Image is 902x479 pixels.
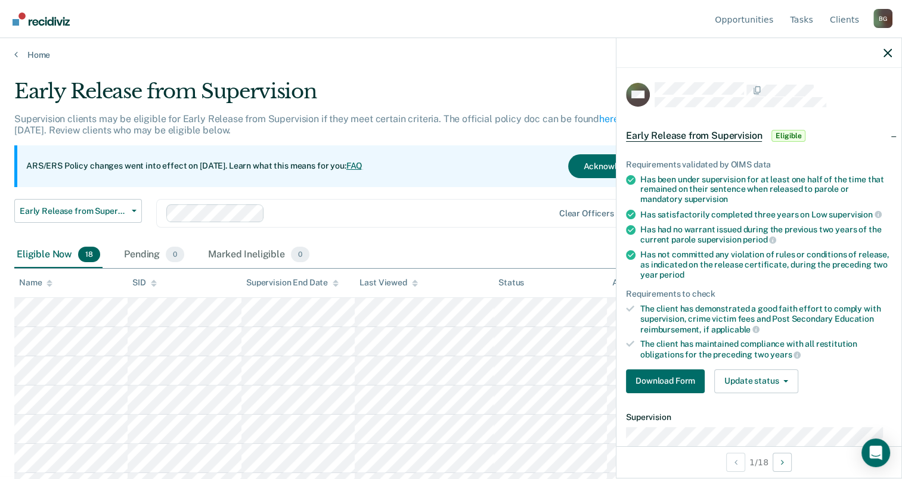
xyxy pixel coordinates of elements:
div: Supervision End Date [246,278,339,288]
a: here [599,113,618,125]
button: Profile dropdown button [873,9,892,28]
button: Download Form [626,369,705,393]
div: Requirements validated by OIMS data [626,160,892,170]
span: supervision [684,194,728,204]
p: ARS/ERS Policy changes went into effect on [DATE]. Learn what this means for you: [26,160,362,172]
p: Supervision clients may be eligible for Early Release from Supervision if they meet certain crite... [14,113,657,136]
div: Has satisfactorily completed three years on Low [640,209,892,220]
div: Last Viewed [359,278,417,288]
span: applicable [711,325,760,334]
div: The client has demonstrated a good faith effort to comply with supervision, crime victim fees and... [640,304,892,334]
div: Pending [122,242,187,268]
div: Assigned to [612,278,668,288]
div: Early Release from SupervisionEligible [616,117,901,155]
span: Eligible [771,130,805,142]
div: Eligible Now [14,242,103,268]
dt: Supervision [626,412,892,422]
span: years [770,350,801,359]
button: Previous Opportunity [726,453,745,472]
span: 18 [78,247,100,262]
span: supervision [829,210,881,219]
span: 0 [166,247,184,262]
div: Has had no warrant issued during the previous two years of the current parole supervision [640,225,892,245]
div: B G [873,9,892,28]
button: Update status [714,369,798,393]
span: 0 [291,247,309,262]
button: Acknowledge & Close [568,154,681,178]
span: Early Release from Supervision [20,206,127,216]
div: Clear officers [559,209,614,219]
div: SID [132,278,157,288]
div: Has not committed any violation of rules or conditions of release, as indicated on the release ce... [640,250,892,279]
a: Navigate to form link [626,369,709,393]
div: Open Intercom Messenger [861,438,890,467]
img: Recidiviz [13,13,70,26]
a: Home [14,49,888,60]
span: period [659,270,684,279]
div: Marked Ineligible [206,242,312,268]
button: Next Opportunity [773,453,792,472]
span: Early Release from Supervision [626,130,762,142]
div: Name [19,278,52,288]
div: Has been under supervision for at least one half of the time that remained on their sentence when... [640,175,892,204]
div: Requirements to check [626,289,892,299]
span: period [743,235,776,244]
div: The client has maintained compliance with all restitution obligations for the preceding two [640,339,892,359]
div: Early Release from Supervision [14,79,691,113]
a: FAQ [346,161,363,170]
div: 1 / 18 [616,446,901,478]
div: Status [498,278,524,288]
